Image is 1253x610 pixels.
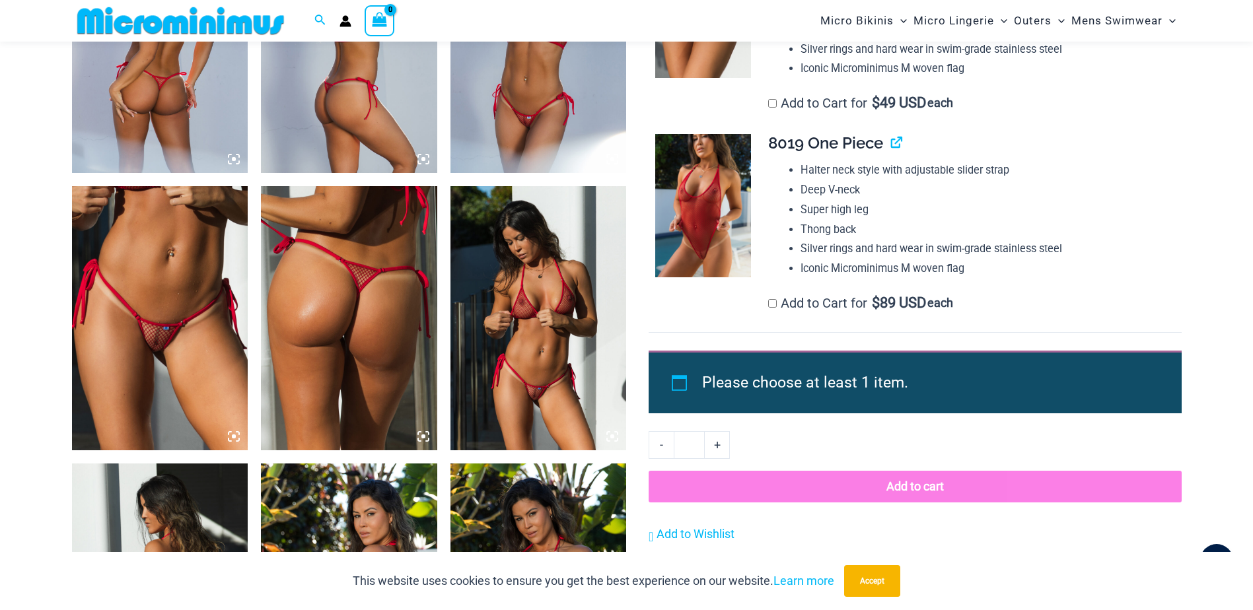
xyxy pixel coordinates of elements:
[340,15,351,27] a: Account icon link
[365,5,395,36] a: View Shopping Cart, empty
[801,180,1170,200] li: Deep V-neck
[1071,4,1163,38] span: Mens Swimwear
[844,565,900,597] button: Accept
[801,59,1170,79] li: Iconic Microminimus M woven flag
[768,99,777,108] input: Add to Cart for$49 USD each
[872,296,926,310] span: 89 USD
[72,6,289,36] img: MM SHOP LOGO FLAT
[801,200,1170,220] li: Super high leg
[927,96,953,110] span: each
[768,95,953,111] label: Add to Cart for
[817,4,910,38] a: Micro BikinisMenu ToggleMenu Toggle
[649,431,674,459] a: -
[1011,4,1068,38] a: OutersMenu ToggleMenu Toggle
[1068,4,1179,38] a: Mens SwimwearMenu ToggleMenu Toggle
[820,4,894,38] span: Micro Bikinis
[702,368,1151,398] li: Please choose at least 1 item.
[768,299,777,308] input: Add to Cart for$89 USD each
[927,296,953,310] span: each
[773,574,834,588] a: Learn more
[1014,4,1052,38] span: Outers
[768,295,953,311] label: Add to Cart for
[450,186,627,450] img: Summer Storm Red 312 Tri Top 456 Micro
[655,134,751,278] img: Summer Storm Red 8019 One Piece
[801,160,1170,180] li: Halter neck style with adjustable slider strap
[1163,4,1176,38] span: Menu Toggle
[872,96,926,110] span: 49 USD
[657,527,734,541] span: Add to Wishlist
[649,524,734,544] a: Add to Wishlist
[815,2,1182,40] nav: Site Navigation
[353,571,834,591] p: This website uses cookies to ensure you get the best experience on our website.
[705,431,730,459] a: +
[994,4,1007,38] span: Menu Toggle
[1052,4,1065,38] span: Menu Toggle
[801,220,1170,240] li: Thong back
[72,186,248,450] img: Summer Storm Red 456 Micro
[872,294,880,311] span: $
[913,4,994,38] span: Micro Lingerie
[801,239,1170,259] li: Silver rings and hard wear in swim-grade stainless steel
[894,4,907,38] span: Menu Toggle
[910,4,1011,38] a: Micro LingerieMenu ToggleMenu Toggle
[768,133,883,152] span: 8019 One Piece
[801,40,1170,59] li: Silver rings and hard wear in swim-grade stainless steel
[261,186,437,450] img: Summer Storm Red 456 Micro
[674,431,705,459] input: Product quantity
[801,259,1170,279] li: Iconic Microminimus M woven flag
[649,471,1181,502] button: Add to cart
[314,13,326,29] a: Search icon link
[872,94,880,111] span: $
